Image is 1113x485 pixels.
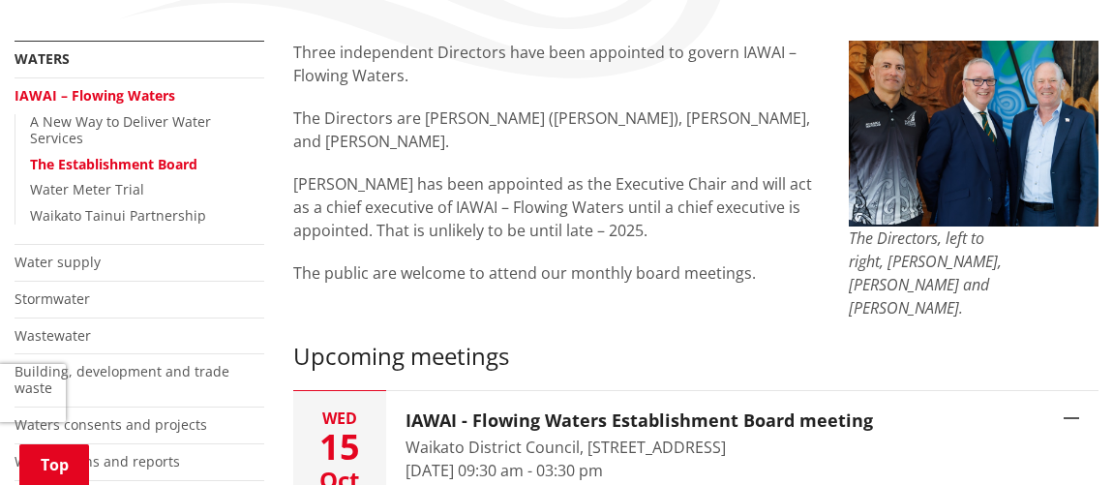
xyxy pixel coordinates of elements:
a: Building, development and trade waste [15,362,229,397]
p: Three independent Directors have been appointed to govern IAWAI – Flowing Waters. [293,41,821,87]
a: Waters plans and reports [15,452,180,470]
a: Waikato Tainui Partnership [30,206,206,225]
a: A New Way to Deliver Water Services [30,112,211,147]
time: [DATE] 09:30 am - 03:30 pm [406,460,603,481]
a: Waters consents and projects [15,415,207,434]
h3: Upcoming meetings [293,343,1099,371]
a: The Establishment Board [30,155,197,173]
p: The Directors are [PERSON_NAME] ([PERSON_NAME]), [PERSON_NAME], and [PERSON_NAME]. [293,106,821,153]
p: [PERSON_NAME] has been appointed as the Executive Chair and will act as a chief executive of IAWA... [293,172,821,242]
a: Top [19,444,89,485]
div: Wed [293,410,386,426]
a: Water Meter Trial [30,180,144,198]
a: Stormwater [15,289,90,308]
div: Waikato District Council, [STREET_ADDRESS] [406,436,873,459]
iframe: Messenger Launcher [1024,404,1094,473]
a: Water supply [15,253,101,271]
a: IAWAI – Flowing Waters [15,86,175,105]
div: 15 [293,430,386,465]
a: Waters [15,49,70,68]
em: The Directors, left to right, [PERSON_NAME], [PERSON_NAME] and [PERSON_NAME]. [849,227,1002,318]
img: 763803-054_hcc_iawaipowhiri_25jul2025 [849,41,1098,227]
a: Wastewater [15,326,91,345]
h3: IAWAI - Flowing Waters Establishment Board meeting [406,410,873,432]
p: The public are welcome to attend our monthly board meetings. [293,261,821,285]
